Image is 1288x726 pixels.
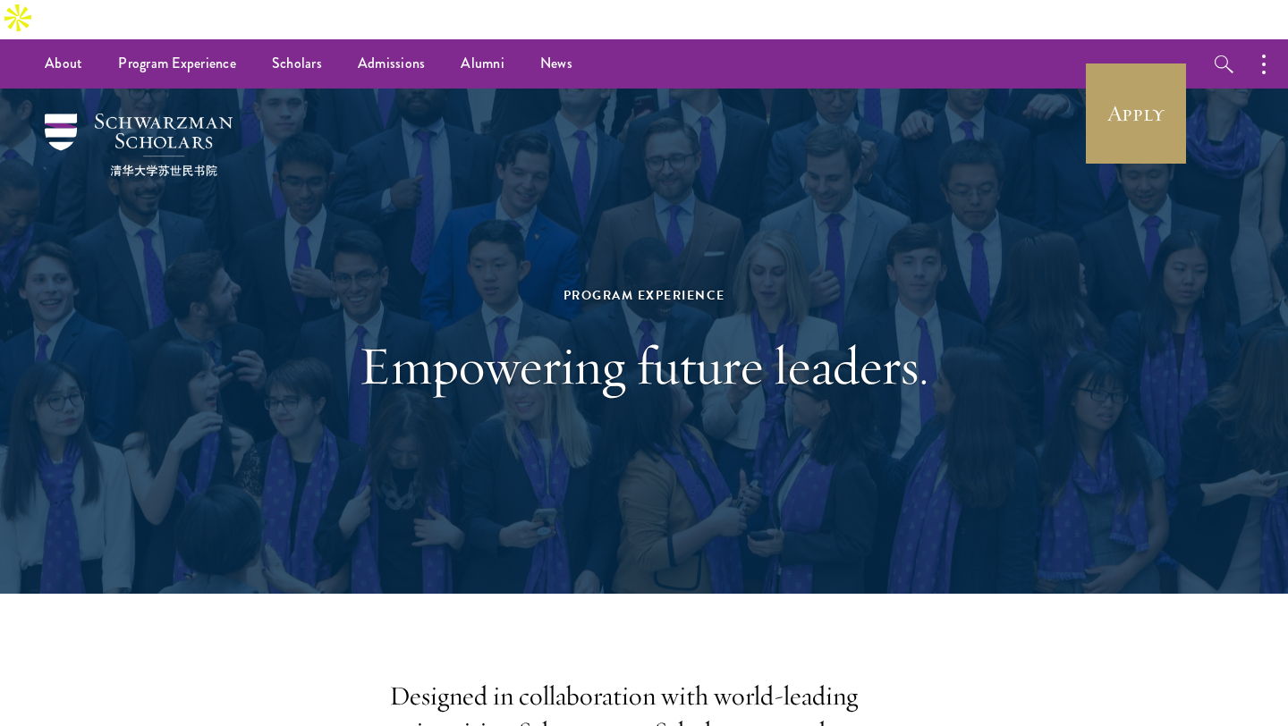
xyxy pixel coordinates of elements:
[522,39,590,89] a: News
[27,39,100,89] a: About
[340,39,444,89] a: Admissions
[443,39,522,89] a: Alumni
[100,39,254,89] a: Program Experience
[45,114,233,176] img: Schwarzman Scholars
[1086,63,1186,164] a: Apply
[335,284,953,307] div: Program Experience
[254,39,340,89] a: Scholars
[335,333,953,398] h1: Empowering future leaders.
